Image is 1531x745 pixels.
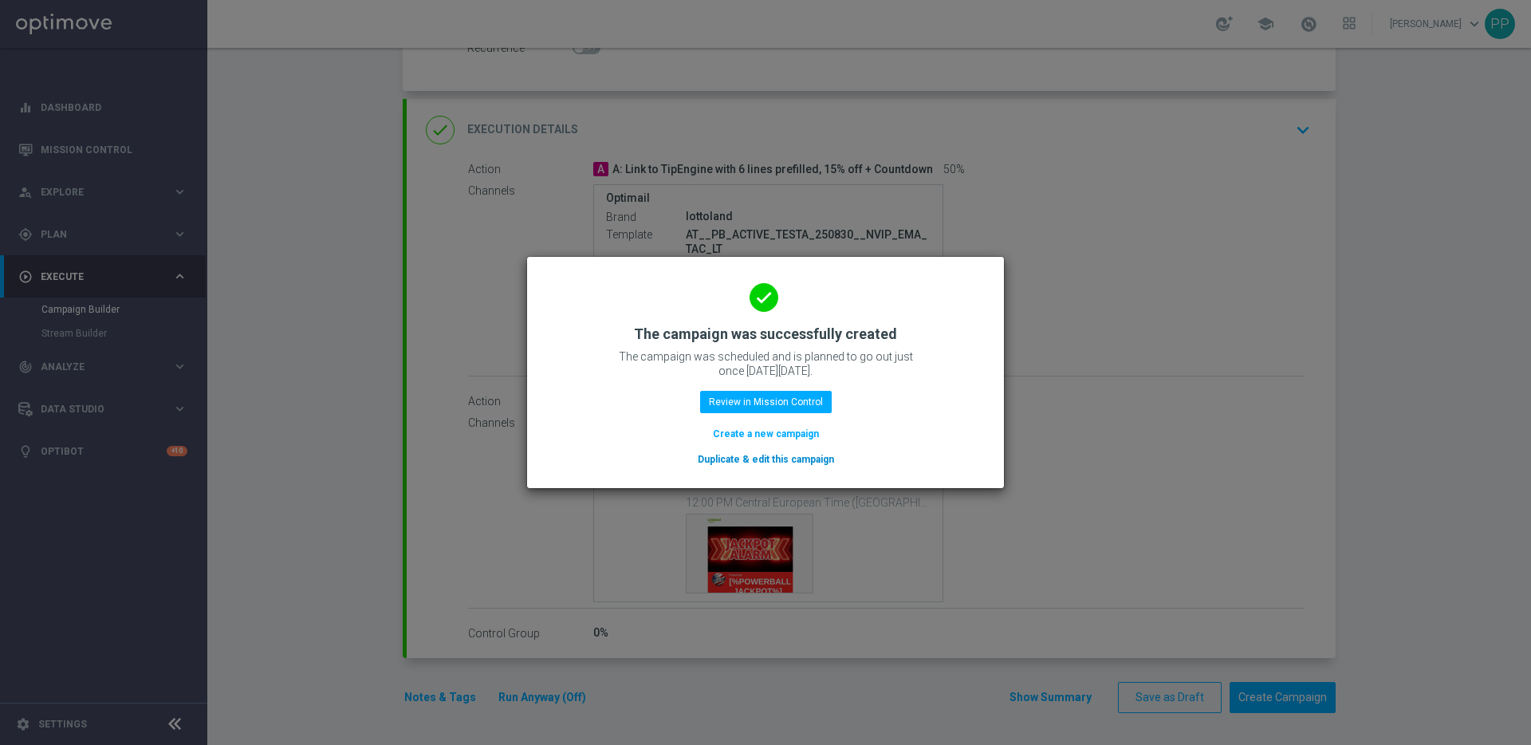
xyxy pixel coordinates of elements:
p: The campaign was scheduled and is planned to go out just once [DATE][DATE]. [606,349,925,378]
h2: The campaign was successfully created [634,325,897,344]
button: Duplicate & edit this campaign [696,451,836,468]
button: Create a new campaign [711,425,821,443]
i: done [750,283,778,312]
button: Review in Mission Control [700,391,832,413]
